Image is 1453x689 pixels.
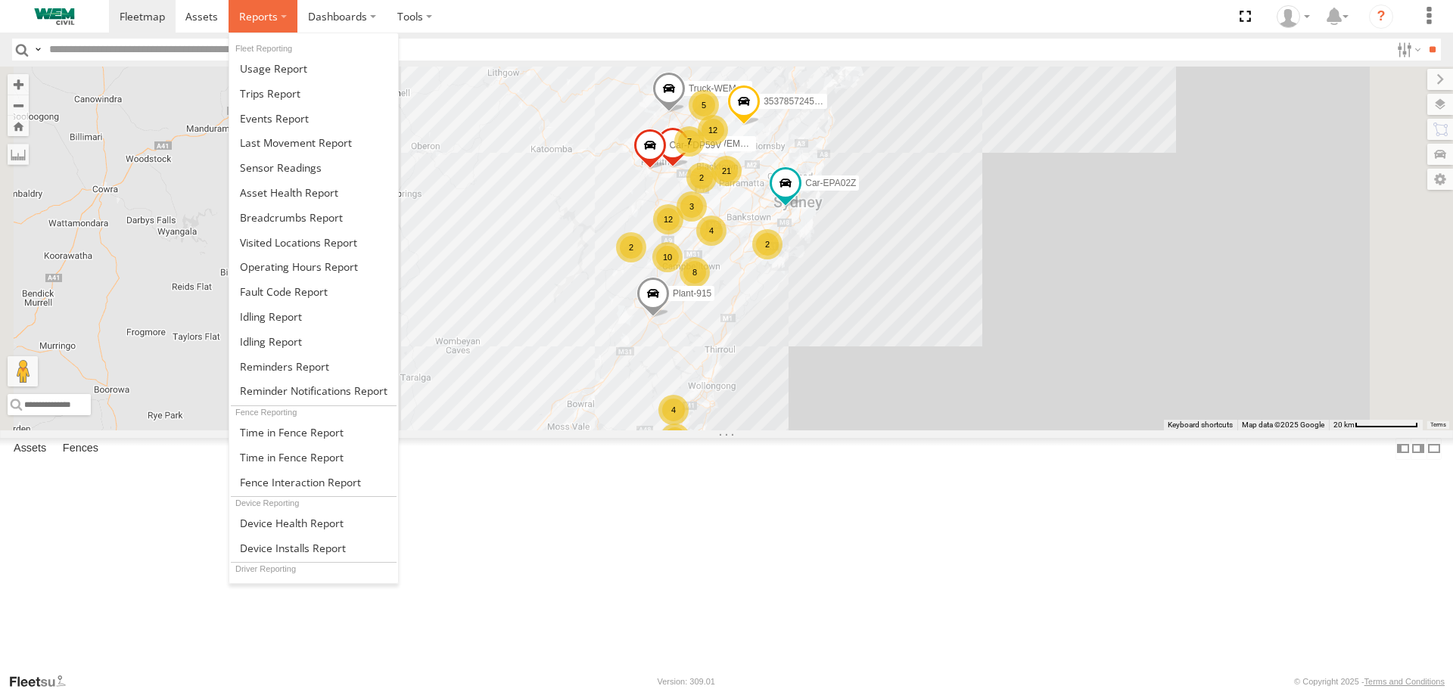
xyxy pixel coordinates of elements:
[698,115,728,145] div: 12
[229,130,398,155] a: Last Movement Report
[658,395,689,425] div: 4
[653,204,683,234] div: 12
[1329,420,1423,430] button: Map Scale: 20 km per 80 pixels
[652,242,683,272] div: 10
[15,8,94,25] img: WEMCivilLogo.svg
[1427,438,1442,460] label: Hide Summary Table
[229,535,398,560] a: Device Installs Report
[229,254,398,279] a: Asset Operating Hours Report
[229,56,398,81] a: Usage Report
[229,470,398,495] a: Fence Interaction Report
[229,106,398,131] a: Full Events Report
[1294,677,1445,686] div: © Copyright 2025 -
[8,74,29,95] button: Zoom in
[1395,438,1411,460] label: Dock Summary Table to the Left
[1333,421,1355,429] span: 20 km
[752,229,783,259] div: 2
[689,90,719,120] div: 5
[1411,438,1426,460] label: Dock Summary Table to the Right
[229,354,398,379] a: Reminders Report
[229,304,398,329] a: Idling Report
[1271,5,1315,28] div: Allen Dawood
[1430,421,1446,427] a: Terms (opens in new tab)
[660,424,690,454] div: 2
[673,288,711,299] span: Plant-915
[1369,5,1393,29] i: ?
[1242,421,1324,429] span: Map data ©2025 Google
[1391,39,1423,61] label: Search Filter Options
[229,230,398,255] a: Visited Locations Report
[8,356,38,386] button: Drag Pegman onto the map to open Street View
[229,577,398,602] a: Driver Performance Report
[674,126,705,157] div: 7
[229,511,398,535] a: Device Health Report
[764,96,839,107] span: 353785724587323
[1427,169,1453,190] label: Map Settings
[229,329,398,354] a: Idling Report
[680,257,710,287] div: 8
[229,445,398,470] a: Time in Fences Report
[229,180,398,205] a: Asset Health Report
[8,116,29,136] button: Zoom Home
[670,141,722,151] span: Car-FDP59V
[8,674,78,689] a: Visit our Website
[711,156,742,186] div: 21
[616,232,646,262] div: 2
[229,205,398,230] a: Breadcrumbs Report
[229,279,398,304] a: Fault Code Report
[8,144,29,165] label: Measure
[1168,420,1233,430] button: Keyboard shortcuts
[6,439,54,460] label: Assets
[229,420,398,445] a: Time in Fences Report
[229,379,398,404] a: Service Reminder Notifications Report
[1364,677,1445,686] a: Terms and Conditions
[32,39,44,61] label: Search Query
[689,83,751,94] span: Truck-WEM045
[229,81,398,106] a: Trips Report
[229,155,398,180] a: Sensor Readings
[55,439,106,460] label: Fences
[8,95,29,116] button: Zoom out
[686,163,717,193] div: 2
[805,178,856,188] span: Car-EPA02Z
[696,216,726,246] div: 4
[658,677,715,686] div: Version: 309.01
[677,191,707,222] div: 3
